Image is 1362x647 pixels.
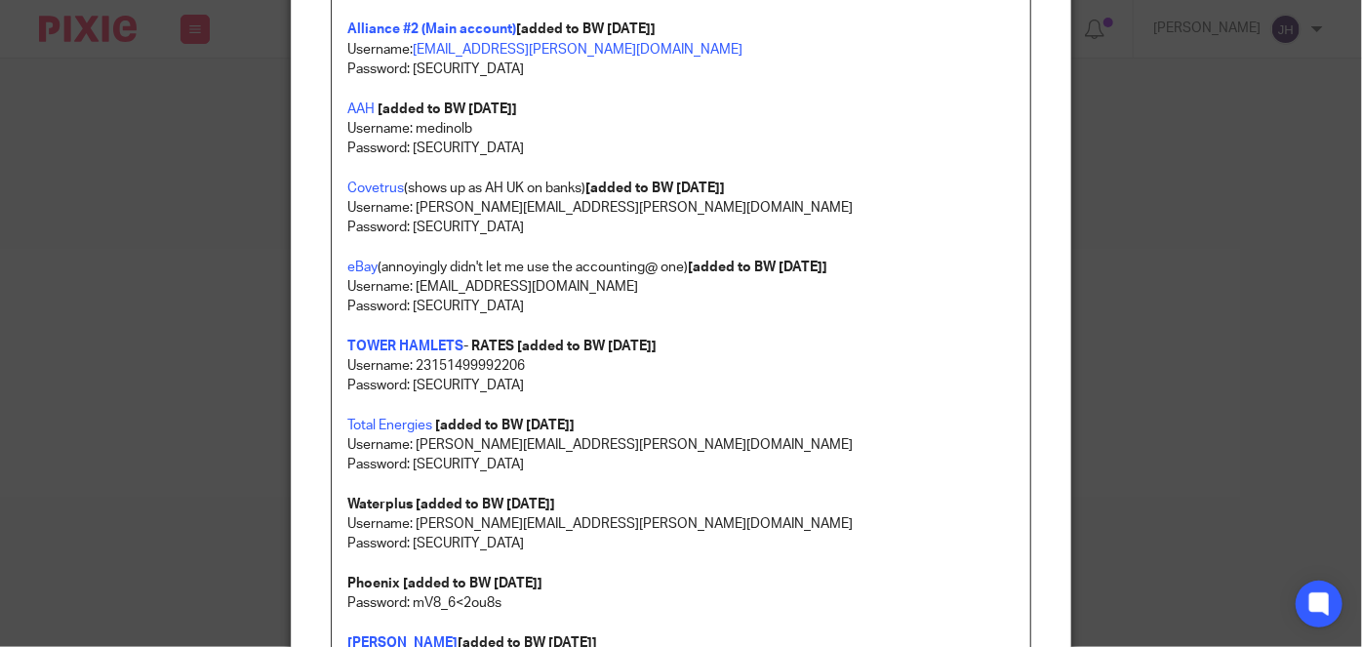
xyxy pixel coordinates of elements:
a: Total Energies [347,419,432,432]
p: Username: medinolb Password: [SECURITY_DATA] [347,119,1015,159]
strong: [added to BW [DATE]] [516,22,656,36]
strong: [added to BW [DATE]] [378,102,517,116]
strong: - RATES [added to BW [DATE]] [463,340,657,353]
p: Password: [SECURITY_DATA] [347,376,1015,395]
p: Username: [PERSON_NAME][EMAIL_ADDRESS][PERSON_NAME][DOMAIN_NAME] [347,435,1015,455]
strong: Phoenix [added to BW [DATE]] [347,577,542,590]
a: TOWER HAMLETS [347,340,463,353]
a: [EMAIL_ADDRESS][PERSON_NAME][DOMAIN_NAME] [413,43,742,57]
p: Password: mV8_6<2ou8s [347,593,1015,613]
a: AAH [347,102,375,116]
strong: [added to BW [DATE]] [585,182,725,195]
p: Password: [SECURITY_DATA] [347,218,1015,237]
a: Alliance #2 (Main account) [347,22,516,36]
p: Username: [PERSON_NAME][EMAIL_ADDRESS][PERSON_NAME][DOMAIN_NAME] [347,514,1015,534]
a: Covetrus [347,182,404,195]
p: Username: [347,20,1015,60]
p: Username: 23151499992206 [347,356,1015,376]
strong: [added to BW [DATE]] [688,261,827,274]
p: Password: [SECURITY_DATA] [347,297,1015,316]
p: Password: [SECURITY_DATA] [347,60,1015,79]
strong: [added to BW [DATE]] [416,498,555,511]
p: (annoyingly didn't let me use the accounting@ one) [347,258,1015,277]
p: Password: [SECURITY_DATA] [347,534,1015,553]
strong: [added to BW [DATE]] [435,419,575,432]
p: Username: [EMAIL_ADDRESS][DOMAIN_NAME] [347,277,1015,297]
a: eBay [347,261,378,274]
p: Username: [PERSON_NAME][EMAIL_ADDRESS][PERSON_NAME][DOMAIN_NAME] [347,198,1015,218]
p: (shows up as AH UK on banks) [347,179,1015,198]
p: Password: [SECURITY_DATA] [347,455,1015,474]
strong: Waterplus [347,498,413,511]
